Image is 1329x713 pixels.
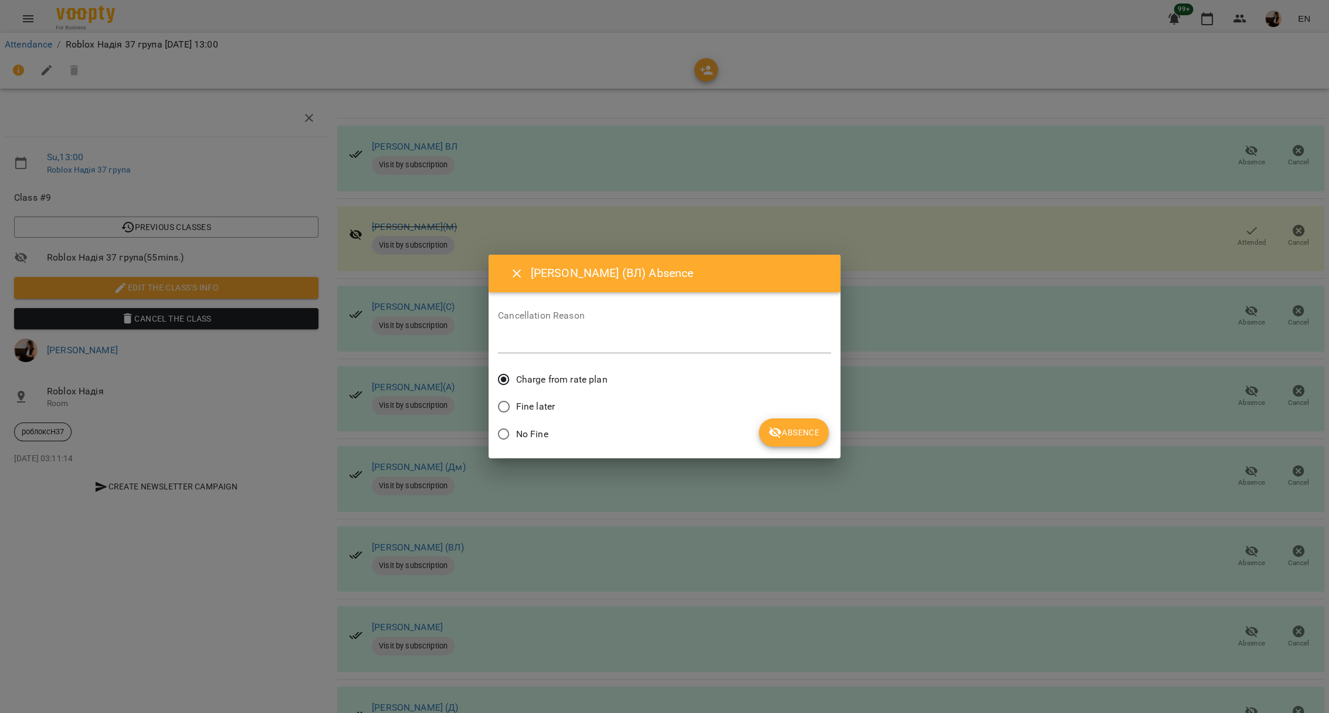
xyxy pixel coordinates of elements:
span: Charge from rate plan [516,373,608,387]
button: Absence [759,418,829,447]
span: Fine later [516,400,555,414]
span: Absence [768,425,819,440]
button: Close [503,259,531,288]
span: No Fine [516,427,548,441]
label: Cancellation Reason [498,311,831,320]
h6: [PERSON_NAME] (ВЛ) Absence [531,264,826,282]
